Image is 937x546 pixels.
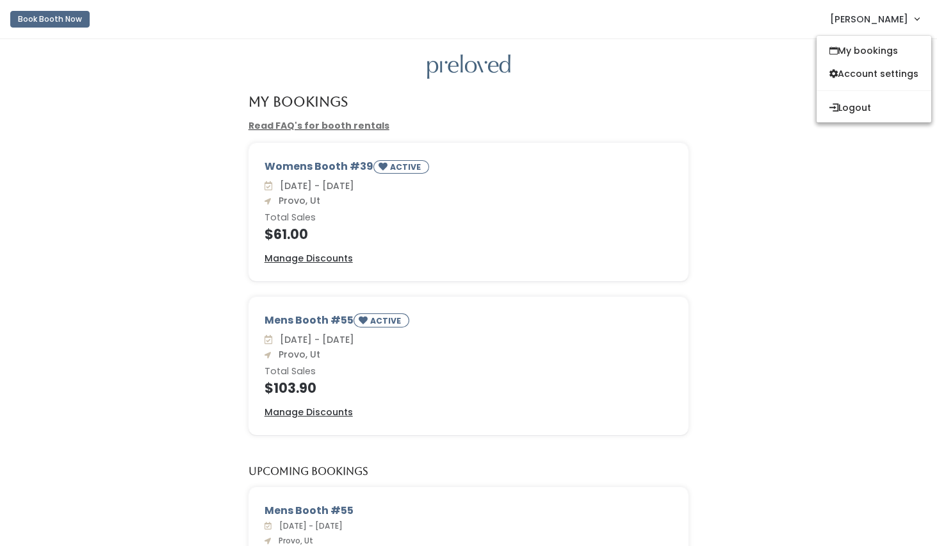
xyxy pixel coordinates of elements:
u: Manage Discounts [265,406,353,418]
h4: $103.90 [265,381,673,395]
a: Manage Discounts [265,406,353,419]
span: [DATE] - [DATE] [275,179,354,192]
h4: $61.00 [265,227,673,242]
a: Read FAQ's for booth rentals [249,119,389,132]
img: preloved logo [427,54,510,79]
small: ACTIVE [390,161,423,172]
span: Provo, Ut [273,348,320,361]
div: Mens Booth #55 [265,503,673,518]
h5: Upcoming Bookings [249,466,368,477]
a: My bookings [817,39,931,62]
div: Womens Booth #39 [265,159,673,179]
a: Account settings [817,62,931,85]
a: Book Booth Now [10,5,90,33]
h4: My Bookings [249,94,348,109]
span: [DATE] - [DATE] [275,333,354,346]
span: Provo, Ut [273,194,320,207]
div: Mens Booth #55 [265,313,673,333]
button: Logout [817,96,931,119]
span: Provo, Ut [273,535,313,546]
h6: Total Sales [265,213,673,223]
span: [DATE] - [DATE] [274,520,343,531]
a: Manage Discounts [265,252,353,265]
a: [PERSON_NAME] [817,5,932,33]
span: [PERSON_NAME] [830,12,908,26]
small: ACTIVE [370,315,403,326]
button: Book Booth Now [10,11,90,28]
h6: Total Sales [265,367,673,377]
